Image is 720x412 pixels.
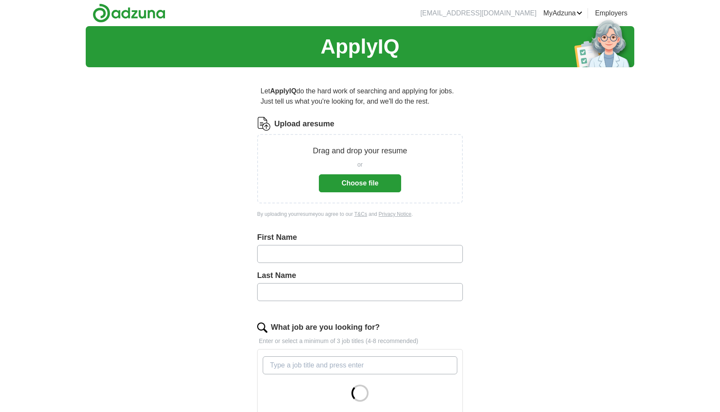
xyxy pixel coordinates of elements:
[257,337,463,346] p: Enter or select a minimum of 3 job titles (4-8 recommended)
[378,211,411,217] a: Privacy Notice
[271,322,380,333] label: What job are you looking for?
[357,160,363,169] span: or
[274,118,334,130] label: Upload a resume
[321,31,399,62] h1: ApplyIQ
[257,322,267,333] img: search.png
[93,3,165,23] img: Adzuna logo
[543,8,583,18] a: MyAdzuna
[257,270,463,281] label: Last Name
[595,8,627,18] a: Employers
[354,211,367,217] a: T&Cs
[257,210,463,218] div: By uploading your resume you agree to our and .
[263,356,457,374] input: Type a job title and press enter
[257,117,271,131] img: CV Icon
[270,87,296,95] strong: ApplyIQ
[319,174,401,192] button: Choose file
[420,8,537,18] li: [EMAIL_ADDRESS][DOMAIN_NAME]
[313,145,407,157] p: Drag and drop your resume
[257,232,463,243] label: First Name
[257,83,463,110] p: Let do the hard work of searching and applying for jobs. Just tell us what you're looking for, an...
